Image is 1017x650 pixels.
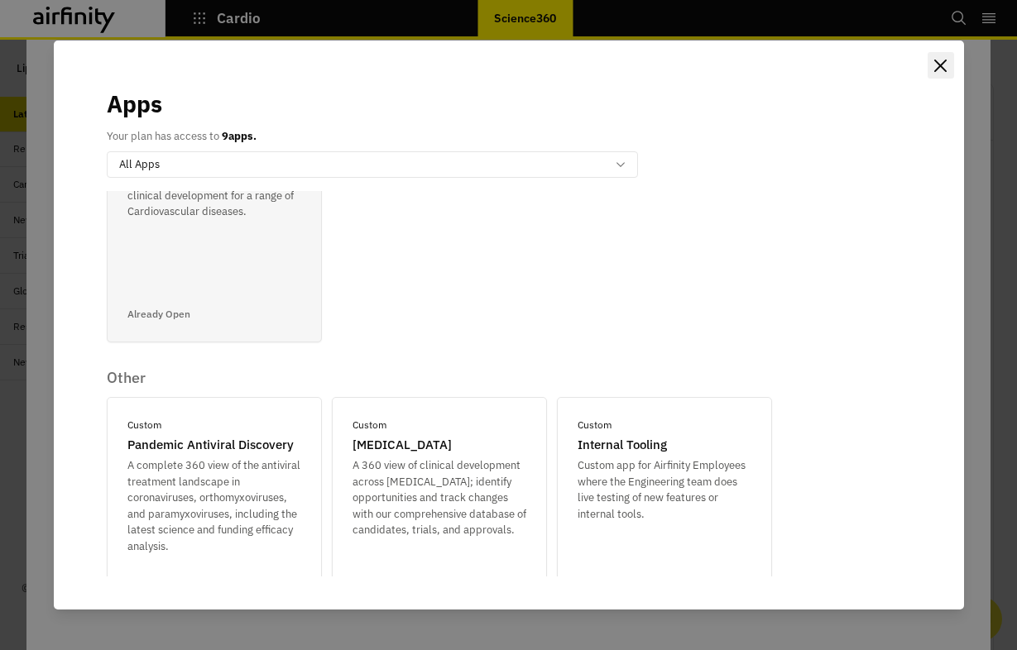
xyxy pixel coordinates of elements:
p: All Apps [119,156,160,173]
p: [MEDICAL_DATA] [353,436,452,455]
p: A 360 view of clinical development across [MEDICAL_DATA]; identify opportunities and track change... [353,457,526,538]
p: Custom [353,418,386,433]
p: Custom app for Airfinity Employees where the Engineering team does live testing of new features o... [578,457,751,522]
p: Pandemic Antiviral Discovery [127,436,294,455]
p: Custom [127,418,161,433]
p: Other [107,369,772,387]
button: Close [928,52,954,79]
p: Your plan has access to [107,128,257,145]
p: Internal Tooling [578,436,667,455]
p: Apps [107,87,162,122]
p: Already Open [127,307,190,322]
b: 9 apps. [222,129,257,143]
p: Custom [578,418,612,433]
p: A complete 360 view of the antiviral treatment landscape in coronaviruses, orthomyxoviruses, and ... [127,457,301,554]
p: A complete 360 view on drugs in clinical development for a range of Cardiovascular diseases. [127,171,301,220]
